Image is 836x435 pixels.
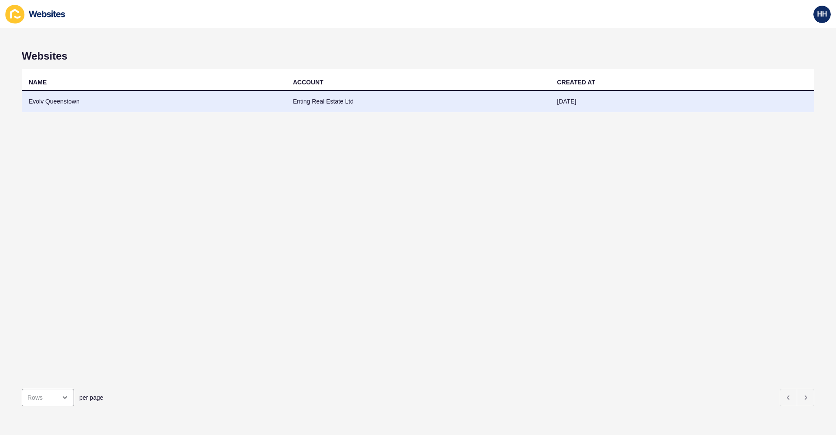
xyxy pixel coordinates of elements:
div: open menu [22,389,74,406]
td: [DATE] [550,91,814,112]
td: Enting Real Estate Ltd [286,91,550,112]
span: per page [79,393,103,402]
h1: Websites [22,50,814,62]
div: ACCOUNT [293,78,324,87]
td: Evolv Queenstown [22,91,286,112]
span: HH [817,10,827,19]
div: NAME [29,78,47,87]
div: CREATED AT [557,78,595,87]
